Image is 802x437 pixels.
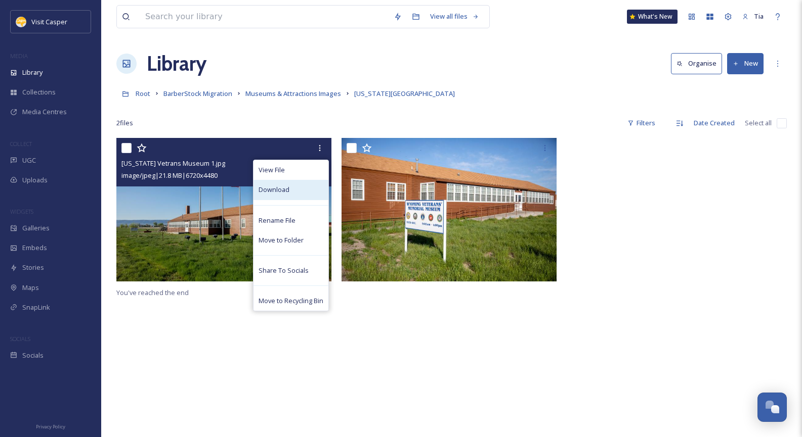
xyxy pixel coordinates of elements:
span: Privacy Policy [36,423,65,430]
span: Maps [22,283,39,293]
span: Visit Casper [31,17,67,26]
span: COLLECT [10,140,32,148]
img: Wyoming Vetrans Museum 1.jpg [116,138,331,281]
span: Uploads [22,175,48,185]
span: You've reached the end [116,288,189,297]
span: MEDIA [10,52,28,60]
span: BarberStock Migration [163,89,232,98]
input: Search your library [140,6,389,28]
span: Collections [22,87,56,97]
a: [US_STATE][GEOGRAPHIC_DATA] [354,87,455,100]
span: Socials [22,351,44,360]
a: Privacy Policy [36,420,65,432]
div: Filters [622,113,660,133]
button: Open Chat [757,393,787,422]
a: What's New [627,10,678,24]
span: Download [259,185,289,195]
a: Library [147,48,206,79]
span: Move to Recycling Bin [259,296,323,306]
span: Root [136,89,150,98]
span: Media Centres [22,107,67,117]
span: Select all [745,118,772,128]
span: [US_STATE][GEOGRAPHIC_DATA] [354,89,455,98]
span: UGC [22,156,36,165]
span: Galleries [22,223,50,233]
a: View all files [425,7,484,26]
span: Share To Socials [259,266,309,275]
span: Stories [22,263,44,272]
span: Rename File [259,216,296,225]
a: Root [136,87,150,100]
button: New [727,53,764,74]
button: Organise [671,53,722,74]
a: Organise [671,53,727,74]
span: image/jpeg | 21.8 MB | 6720 x 4480 [121,171,218,180]
img: Wyoming Vetrans Museum 2.jpg [342,138,557,281]
img: 155780.jpg [16,17,26,27]
span: Tia [754,12,764,21]
span: Embeds [22,243,47,253]
span: View File [259,165,285,175]
span: Museums & Attractions Images [245,89,341,98]
span: Library [22,68,43,77]
span: 2 file s [116,118,133,128]
span: [US_STATE] Vetrans Museum 1.jpg [121,159,225,168]
a: Tia [737,7,769,26]
div: Date Created [689,113,740,133]
span: WIDGETS [10,208,33,215]
span: Move to Folder [259,235,304,245]
a: Museums & Attractions Images [245,87,341,100]
span: SnapLink [22,303,50,312]
span: SOCIALS [10,335,30,343]
a: BarberStock Migration [163,87,232,100]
